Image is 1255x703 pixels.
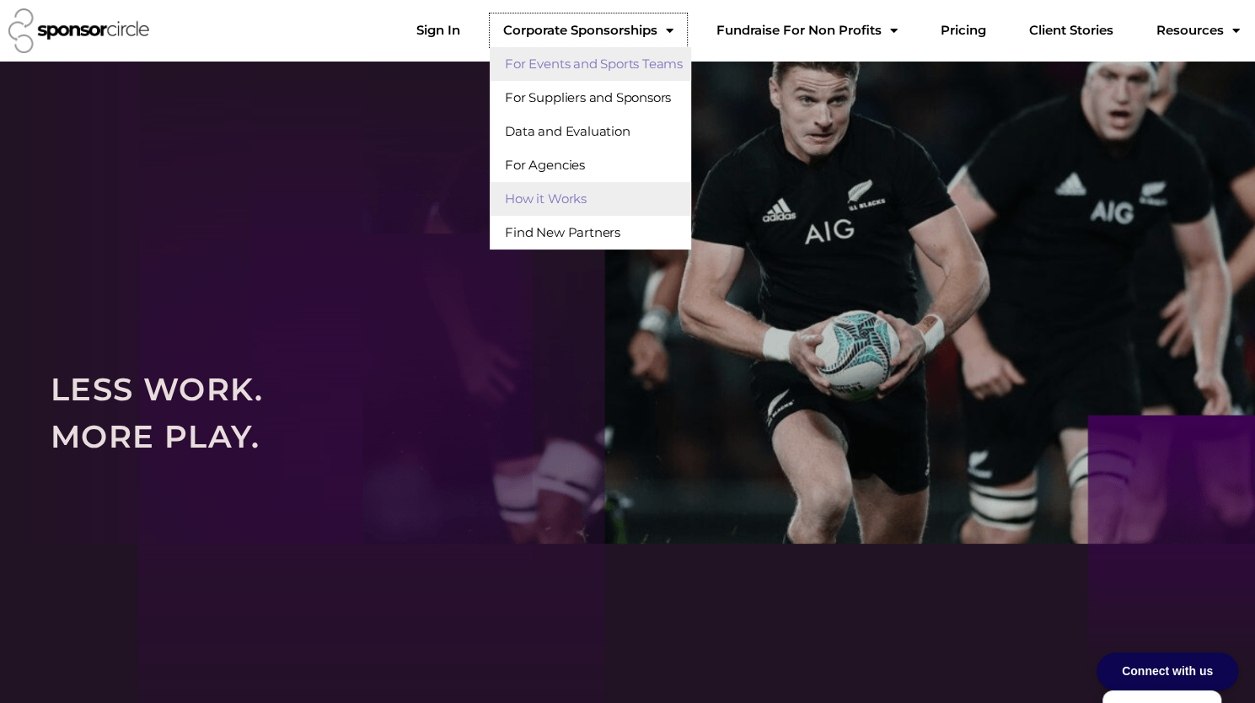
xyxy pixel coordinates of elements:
[490,13,687,47] a: Corporate SponsorshipsMenu Toggle
[51,366,1204,459] h2: LESS WORK. MORE PLAY.
[703,13,911,47] a: Fundraise For Non ProfitsMenu Toggle
[490,216,691,250] a: Find New Partners
[490,182,691,216] a: How it Works
[490,47,691,81] a: For Events and Sports Teams
[490,47,691,250] ul: Corporate SponsorshipsMenu Toggle
[927,13,1000,47] a: Pricing
[490,148,691,182] a: For Agencies
[1097,652,1238,690] div: Connect with us
[8,8,149,53] img: Sponsor Circle logo
[490,81,691,115] a: For Suppliers and Sponsors
[490,115,691,148] a: Data and Evaluation
[403,13,474,47] a: Sign In
[1016,13,1127,47] a: Client Stories
[1143,13,1253,47] a: Resources
[403,13,1253,47] nav: Menu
